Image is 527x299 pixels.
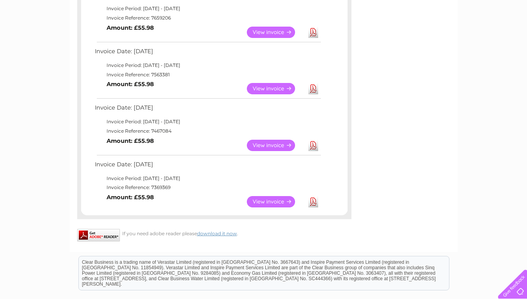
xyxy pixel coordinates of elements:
[18,20,58,44] img: logo.png
[475,33,494,39] a: Contact
[93,13,322,23] td: Invoice Reference: 7659206
[431,33,454,39] a: Telecoms
[247,83,304,94] a: View
[247,27,304,38] a: View
[93,126,322,136] td: Invoice Reference: 7467084
[308,196,318,207] a: Download
[107,194,154,201] b: Amount: £55.98
[308,83,318,94] a: Download
[77,229,351,236] div: If you need adobe reader please .
[107,24,154,31] b: Amount: £55.98
[389,33,404,39] a: Water
[93,61,322,70] td: Invoice Period: [DATE] - [DATE]
[93,174,322,183] td: Invoice Period: [DATE] - [DATE]
[93,70,322,79] td: Invoice Reference: 7563381
[93,183,322,192] td: Invoice Reference: 7369369
[107,137,154,144] b: Amount: £55.98
[409,33,426,39] a: Energy
[93,103,322,117] td: Invoice Date: [DATE]
[107,81,154,88] b: Amount: £55.98
[93,159,322,174] td: Invoice Date: [DATE]
[501,33,520,39] a: Log out
[459,33,470,39] a: Blog
[379,4,433,14] a: 0333 014 3131
[93,4,322,13] td: Invoice Period: [DATE] - [DATE]
[308,140,318,151] a: Download
[308,27,318,38] a: Download
[93,46,322,61] td: Invoice Date: [DATE]
[247,140,304,151] a: View
[93,117,322,126] td: Invoice Period: [DATE] - [DATE]
[247,196,304,207] a: View
[197,231,237,236] a: download it now
[79,4,449,38] div: Clear Business is a trading name of Verastar Limited (registered in [GEOGRAPHIC_DATA] No. 3667643...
